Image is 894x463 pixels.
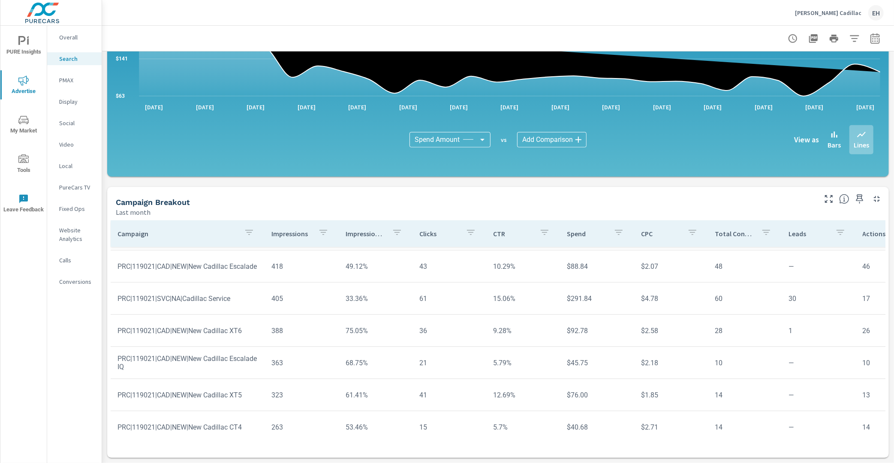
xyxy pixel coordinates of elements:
[3,36,44,57] span: PURE Insights
[265,352,338,374] td: 363
[59,162,95,170] p: Local
[111,256,265,277] td: PRC|119021|CAD|NEW|New Cadillac Escalade
[111,416,265,438] td: PRC|119021|CAD|NEW|New Cadillac CT4
[393,103,423,111] p: [DATE]
[634,320,708,342] td: $2.58
[265,320,338,342] td: 388
[867,30,884,47] button: Select Date Range
[853,192,867,206] span: Save this to your personalized report
[139,103,169,111] p: [DATE]
[339,288,412,310] td: 33.36%
[799,103,829,111] p: [DATE]
[789,229,828,238] p: Leads
[342,103,372,111] p: [DATE]
[708,416,782,438] td: 14
[560,416,634,438] td: $40.68
[339,320,412,342] td: 75.05%
[3,154,44,175] span: Tools
[59,256,95,265] p: Calls
[339,256,412,277] td: 49.12%
[522,135,573,144] span: Add Comparison
[47,202,102,215] div: Fixed Ops
[339,384,412,406] td: 61.41%
[111,320,265,342] td: PRC|119021|CAD|NEW|New Cadillac XT6
[47,138,102,151] div: Video
[292,103,322,111] p: [DATE]
[117,229,237,238] p: Campaign
[854,140,869,150] p: Lines
[190,103,220,111] p: [DATE]
[412,256,486,277] td: 43
[265,384,338,406] td: 323
[412,352,486,374] td: 21
[491,136,517,144] p: vs
[111,348,265,378] td: PRC|119021|CAD|NEW|New Cadillac Escalade IQ
[708,288,782,310] td: 60
[59,119,95,127] p: Social
[647,103,677,111] p: [DATE]
[111,288,265,310] td: PRC|119021|SVC|NA|Cadillac Service
[850,103,880,111] p: [DATE]
[419,229,459,238] p: Clicks
[794,135,819,144] h6: View as
[782,384,855,406] td: —
[782,256,855,277] td: —
[47,254,102,267] div: Calls
[47,181,102,194] div: PureCars TV
[825,30,843,47] button: Print Report
[782,352,855,374] td: —
[59,183,95,192] p: PureCars TV
[59,277,95,286] p: Conversions
[409,132,491,147] div: Spend Amount
[782,320,855,342] td: 1
[59,140,95,149] p: Video
[47,159,102,172] div: Local
[59,76,95,84] p: PMAX
[715,229,754,238] p: Total Conversions
[560,256,634,277] td: $88.84
[59,97,95,106] p: Display
[560,352,634,374] td: $45.75
[47,224,102,245] div: Website Analytics
[47,74,102,87] div: PMAX
[698,103,728,111] p: [DATE]
[339,352,412,374] td: 68.75%
[782,288,855,310] td: 30
[870,192,884,206] button: Minimize Widget
[495,103,525,111] p: [DATE]
[412,288,486,310] td: 61
[567,229,606,238] p: Spend
[795,9,861,17] p: [PERSON_NAME] Cadillac
[116,93,125,99] text: $63
[3,115,44,136] span: My Market
[444,103,474,111] p: [DATE]
[560,384,634,406] td: $76.00
[486,256,560,277] td: 10.29%
[634,416,708,438] td: $2.71
[116,198,190,207] h5: Campaign Breakout
[3,194,44,215] span: Leave Feedback
[415,135,460,144] span: Spend Amount
[265,256,338,277] td: 418
[545,103,575,111] p: [DATE]
[59,33,95,42] p: Overall
[805,30,822,47] button: "Export Report to PDF"
[59,226,95,243] p: Website Analytics
[634,256,708,277] td: $2.07
[116,207,151,217] p: Last month
[412,416,486,438] td: 15
[265,288,338,310] td: 405
[828,140,841,150] p: Bars
[346,229,385,238] p: Impression Share
[47,275,102,288] div: Conversions
[846,30,863,47] button: Apply Filters
[486,384,560,406] td: 12.69%
[47,117,102,129] div: Social
[517,132,587,147] div: Add Comparison
[493,229,533,238] p: CTR
[241,103,271,111] p: [DATE]
[0,26,47,223] div: nav menu
[3,75,44,96] span: Advertise
[47,31,102,44] div: Overall
[596,103,626,111] p: [DATE]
